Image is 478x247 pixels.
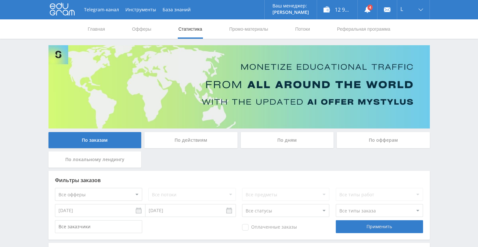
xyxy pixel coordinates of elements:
div: По локальному лендингу [48,151,142,168]
div: По заказам [48,132,142,148]
div: По действиям [144,132,238,148]
p: [PERSON_NAME] [272,10,309,15]
p: Ваш менеджер: [272,3,309,8]
span: Оплаченные заказы [242,224,297,231]
div: Применить [336,220,423,233]
img: Banner [48,45,430,129]
input: Все заказчики [55,220,142,233]
a: Промо-материалы [228,19,269,39]
div: Фильтры заказов [55,177,423,183]
a: Потоки [294,19,311,39]
a: Реферальная программа [336,19,391,39]
div: По дням [241,132,334,148]
div: По офферам [337,132,430,148]
a: Офферы [132,19,152,39]
a: Главная [87,19,106,39]
a: Статистика [178,19,203,39]
span: L [400,6,403,12]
